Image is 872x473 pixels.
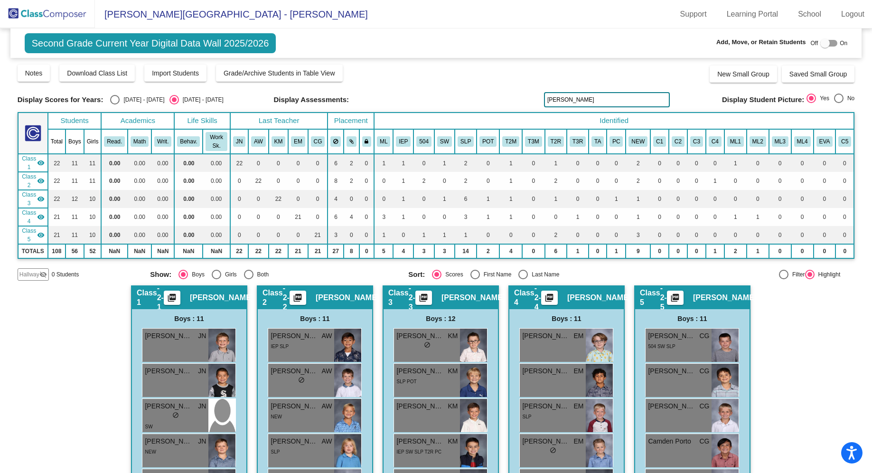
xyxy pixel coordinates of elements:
button: C5 [838,136,851,147]
td: 0 [230,226,248,244]
td: 0.00 [174,226,203,244]
td: 3 [374,208,393,226]
td: 1 [434,154,455,172]
td: 1 [706,172,724,190]
td: 0.00 [203,154,230,172]
td: Julie Netzel - 2-1 [18,154,48,172]
button: Math [131,136,149,147]
td: 0 [835,208,854,226]
span: Saved Small Group [789,70,847,78]
button: JN [233,136,245,147]
td: 11 [84,172,102,190]
button: T3R [570,136,586,147]
td: 0 [769,190,791,208]
th: 504 Plan [413,129,434,154]
td: 0 [814,172,836,190]
button: Print Students Details [164,291,180,305]
td: 0 [589,154,607,172]
button: T2R [548,136,564,147]
th: Physical/Occupational Therapy [477,129,499,154]
td: Christa Grabske - 2-5 [18,226,48,244]
td: 0 [650,172,669,190]
th: Multi-lingual cluster 4 [791,129,814,154]
th: Placement [328,113,374,129]
td: 2 [344,172,359,190]
button: C3 [690,136,703,147]
td: 0.00 [128,172,151,190]
span: Grade/Archive Students in Table View [224,69,335,77]
td: 0.00 [174,190,203,208]
td: 0.00 [203,208,230,226]
button: Import Students [144,65,206,82]
button: Behav. [177,136,200,147]
td: 0 [769,172,791,190]
td: 22 [48,172,66,190]
td: 0 [724,190,747,208]
td: 1 [499,190,522,208]
td: 0 [650,154,669,172]
th: Keep with teacher [359,129,375,154]
span: Notes [25,69,43,77]
td: 11 [66,226,84,244]
button: ML2 [750,136,766,147]
mat-icon: picture_as_pdf [418,293,429,306]
button: IEP [396,136,411,147]
td: 0 [288,172,308,190]
th: Multi-Lingual Cluster 1 [724,129,747,154]
td: 0 [522,190,545,208]
mat-icon: picture_as_pdf [166,293,178,306]
td: 0 [413,154,434,172]
td: 0 [374,190,393,208]
button: C1 [653,136,666,147]
td: 6 [328,154,344,172]
td: 0 [230,190,248,208]
td: 1 [393,154,413,172]
td: 0 [288,154,308,172]
td: 22 [48,190,66,208]
button: C4 [709,136,722,147]
mat-icon: visibility [37,177,45,185]
td: 0 [706,208,724,226]
td: 0.00 [128,190,151,208]
th: Social Work Support [434,129,455,154]
td: 0 [791,154,814,172]
td: 0 [359,208,375,226]
th: Last Teacher [230,113,328,129]
td: 0.00 [151,226,174,244]
td: 21 [308,226,328,244]
th: Multi-Lingual cluster 3 [769,129,791,154]
td: 2 [626,172,650,190]
button: NEW [628,136,647,147]
td: 0 [434,172,455,190]
th: Students [48,113,102,129]
td: 1 [499,208,522,226]
td: 1 [434,190,455,208]
td: 0 [308,154,328,172]
td: 1 [545,190,567,208]
td: 0 [814,154,836,172]
td: 4 [344,208,359,226]
td: 22 [48,154,66,172]
td: 1 [393,172,413,190]
button: Print Students Details [290,291,306,305]
th: Erin Matray [288,129,308,154]
button: Download Class List [59,65,135,82]
td: 0 [835,154,854,172]
td: 0 [706,154,724,172]
td: 0 [344,190,359,208]
td: 1 [626,208,650,226]
td: 0 [724,172,747,190]
td: 0 [522,154,545,172]
span: [PERSON_NAME][GEOGRAPHIC_DATA] - [PERSON_NAME] [95,7,368,22]
td: 0 [413,190,434,208]
td: 0 [814,190,836,208]
span: New Small Group [717,70,769,78]
button: Print Students Details [667,291,684,305]
th: Student in SPED Eval. [814,129,836,154]
td: 11 [84,154,102,172]
td: 0 [791,208,814,226]
td: 0 [413,208,434,226]
td: 0.00 [101,172,128,190]
td: 0.00 [151,208,174,226]
span: On [840,39,847,47]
